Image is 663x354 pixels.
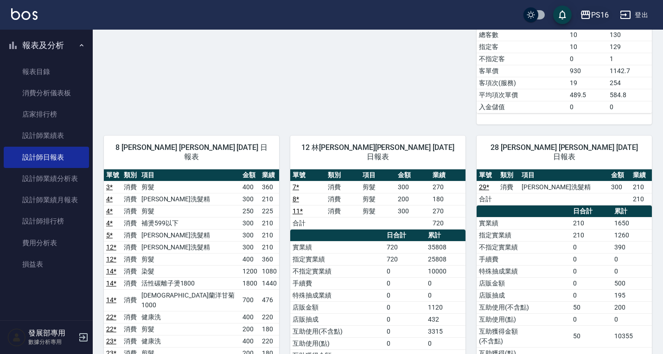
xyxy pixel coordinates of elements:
th: 類別 [498,169,519,181]
a: 設計師業績表 [4,125,89,146]
td: 390 [612,241,652,253]
td: 0 [426,337,465,349]
td: 手續費 [290,277,384,289]
td: 210 [260,229,279,241]
td: 1080 [260,265,279,277]
th: 業績 [430,169,465,181]
td: 10 [567,29,607,41]
th: 項目 [360,169,395,181]
a: 店家排行榜 [4,104,89,125]
th: 項目 [519,169,609,181]
button: save [553,6,572,24]
td: 0 [384,265,426,277]
td: 消費 [121,181,139,193]
td: 指定實業績 [477,229,571,241]
td: 210 [571,229,612,241]
h5: 發展部專用 [28,329,76,338]
button: PS16 [576,6,612,25]
td: 1260 [612,229,652,241]
td: 健康洗 [139,335,241,347]
a: 費用分析表 [4,232,89,254]
td: 210 [571,217,612,229]
td: [PERSON_NAME]洗髮精 [519,181,609,193]
td: 3315 [426,325,465,337]
td: 130 [607,29,652,41]
td: 10355 [612,325,652,347]
td: 互助使用(點) [477,313,571,325]
th: 金額 [395,169,431,181]
td: 消費 [121,217,139,229]
td: 實業績 [477,217,571,229]
td: 720 [430,217,465,229]
td: 584.8 [607,89,652,101]
td: 300 [395,181,431,193]
td: 1120 [426,301,465,313]
td: 消費 [121,289,139,311]
td: 300 [609,181,630,193]
a: 報表目錄 [4,61,89,82]
td: 1 [607,53,652,65]
td: 489.5 [567,89,607,101]
td: 消費 [121,277,139,289]
td: 0 [612,313,652,325]
td: [PERSON_NAME]洗髮精 [139,241,241,253]
td: 總客數 [477,29,567,41]
td: 入金儲值 [477,101,567,113]
td: 消費 [121,193,139,205]
td: 720 [384,241,426,253]
td: 0 [571,289,612,301]
div: PS16 [591,9,609,21]
td: 指定客 [477,41,567,53]
span: 12 林[PERSON_NAME][PERSON_NAME] [DATE] 日報表 [301,143,454,161]
td: 0 [607,101,652,113]
td: 消費 [121,311,139,323]
td: 合計 [477,193,498,205]
td: 129 [607,41,652,53]
td: 930 [567,65,607,77]
td: 客單價 [477,65,567,77]
td: 0 [384,289,426,301]
td: 1650 [612,217,652,229]
td: 180 [430,193,465,205]
td: 0 [571,313,612,325]
td: 互助使用(不含點) [290,325,384,337]
td: 476 [260,289,279,311]
button: 報表及分析 [4,33,89,57]
td: 220 [260,311,279,323]
td: 210 [260,241,279,253]
th: 類別 [325,169,361,181]
td: 店販抽成 [477,289,571,301]
th: 類別 [121,169,139,181]
td: [PERSON_NAME]洗髮精 [139,193,241,205]
td: 0 [571,265,612,277]
td: 0 [384,325,426,337]
button: 登出 [616,6,652,24]
th: 金額 [609,169,630,181]
td: 0 [426,289,465,301]
td: 200 [240,323,260,335]
th: 日合計 [571,205,612,217]
th: 累計 [612,205,652,217]
td: 300 [240,229,260,241]
td: 0 [426,277,465,289]
table: a dense table [477,169,652,205]
td: 消費 [325,193,361,205]
th: 單號 [477,169,498,181]
td: 平均項次單價 [477,89,567,101]
p: 數據分析專用 [28,338,76,346]
td: 400 [240,335,260,347]
td: 健康洗 [139,311,241,323]
th: 單號 [104,169,121,181]
td: 消費 [325,181,361,193]
td: 染髮 [139,265,241,277]
td: 不指定客 [477,53,567,65]
td: 720 [384,253,426,265]
td: 19 [567,77,607,89]
td: [PERSON_NAME]洗髮精 [139,229,241,241]
td: 0 [571,277,612,289]
td: 210 [260,193,279,205]
a: 設計師日報表 [4,147,89,168]
img: Person [7,328,26,347]
td: 300 [395,205,431,217]
td: 0 [571,241,612,253]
